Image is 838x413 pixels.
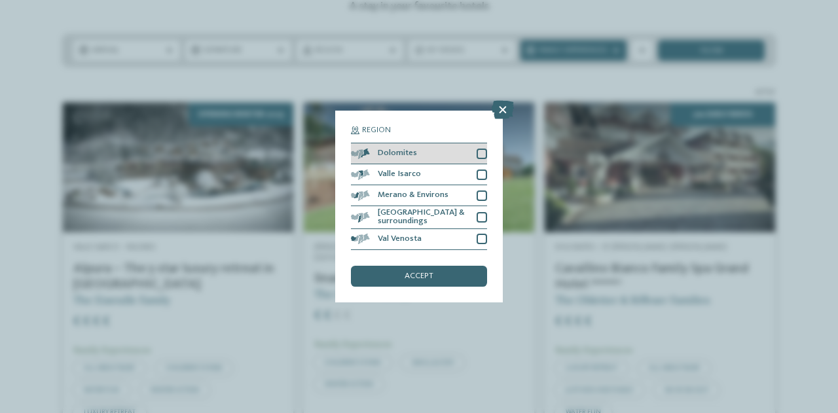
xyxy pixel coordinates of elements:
[378,235,422,243] span: Val Venosta
[378,191,448,200] span: Merano & Environs
[405,272,433,281] span: accept
[378,149,417,158] span: Dolomites
[378,209,469,226] span: [GEOGRAPHIC_DATA] & surroundings
[362,126,391,135] span: Region
[378,170,421,179] span: Valle Isarco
